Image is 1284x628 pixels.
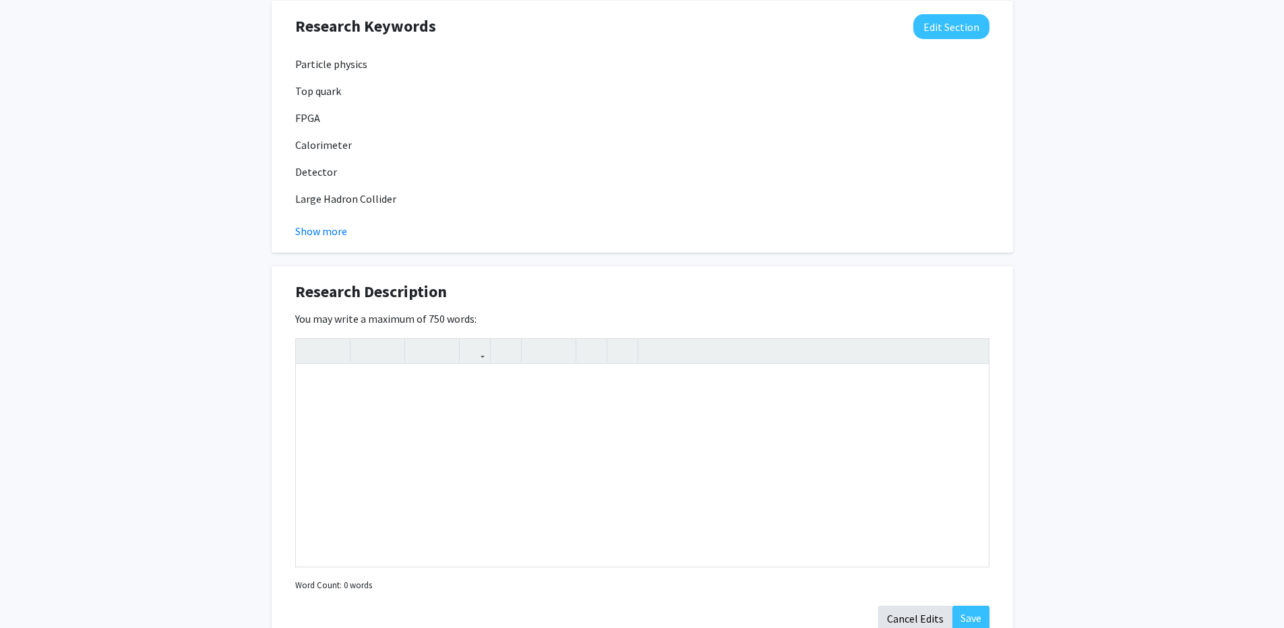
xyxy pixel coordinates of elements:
p: Large Hadron Collider [295,191,989,207]
p: Particle physics [295,56,989,72]
button: Redo (Ctrl + Y) [323,339,346,363]
button: Insert horizontal rule [611,339,634,363]
button: Link [463,339,487,363]
button: Unordered list [525,339,549,363]
button: Strong (Ctrl + B) [354,339,377,363]
span: Research Keywords [295,14,436,38]
button: Show more [295,223,347,239]
button: Ordered list [549,339,572,363]
small: Word Count: 0 words [295,579,372,592]
p: Top quark [295,83,989,99]
button: Emphasis (Ctrl + I) [377,339,401,363]
button: Insert Image [494,339,518,363]
p: FPGA [295,110,989,126]
button: Superscript [408,339,432,363]
span: Research Description [295,280,447,304]
button: Edit Research Keywords [913,14,989,39]
button: Undo (Ctrl + Z) [299,339,323,363]
button: Subscript [432,339,456,363]
p: Calorimeter [295,137,989,153]
button: Fullscreen [962,339,985,363]
p: Detector [295,164,989,180]
iframe: Chat [10,567,57,618]
button: Remove format [580,339,603,363]
div: Note to users with screen readers: Please deactivate our accessibility plugin for this page as it... [296,365,989,567]
label: You may write a maximum of 750 words: [295,311,477,327]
